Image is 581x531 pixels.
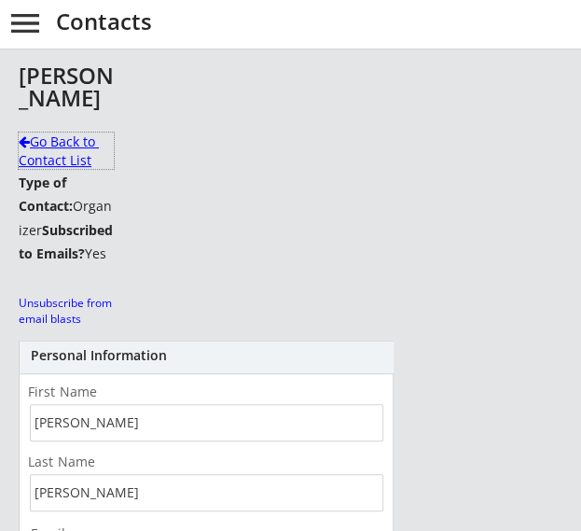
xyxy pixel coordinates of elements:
div: Unsubscribe from email blasts [19,296,114,328]
div: Last Name [28,455,142,468]
strong: Subscribed to Emails? [19,221,117,262]
div: Personal Information [31,349,382,362]
div: Organizer Yes [19,171,114,265]
strong: Type of Contact: [19,174,73,215]
button: menu [7,5,44,42]
div: [PERSON_NAME] [19,64,114,109]
div: Go Back to Contact List [19,133,114,169]
div: First Name [28,385,142,398]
